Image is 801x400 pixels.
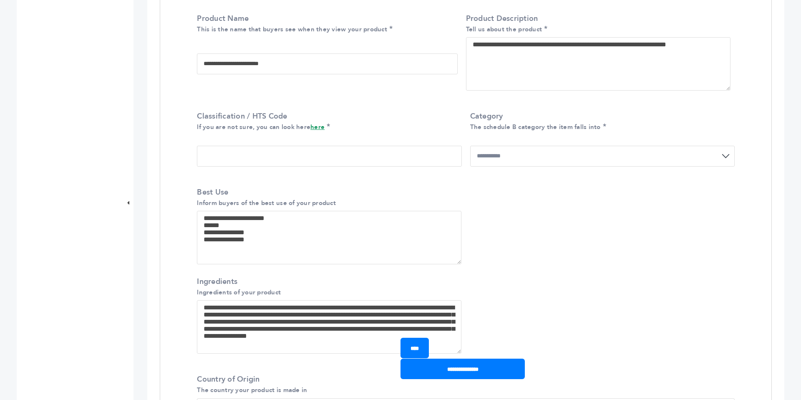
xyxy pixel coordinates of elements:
[197,276,730,297] label: Ingredients
[197,288,281,296] small: Ingredients of your product
[466,25,542,33] small: Tell us about the product
[470,123,601,131] small: The schedule B category the item falls into
[197,25,387,33] small: This is the name that buyers see when they view your product
[197,187,730,208] label: Best Use
[197,111,457,132] label: Classification / HTS Code
[197,386,307,394] small: The country your product is made in
[197,13,453,34] label: Product Name
[470,111,730,132] label: Category
[197,199,336,207] small: Inform buyers of the best use of your product
[466,13,730,34] label: Product Description
[197,374,730,395] label: Country of Origin
[310,123,325,131] a: here
[197,123,325,131] small: If you are not sure, you can look here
